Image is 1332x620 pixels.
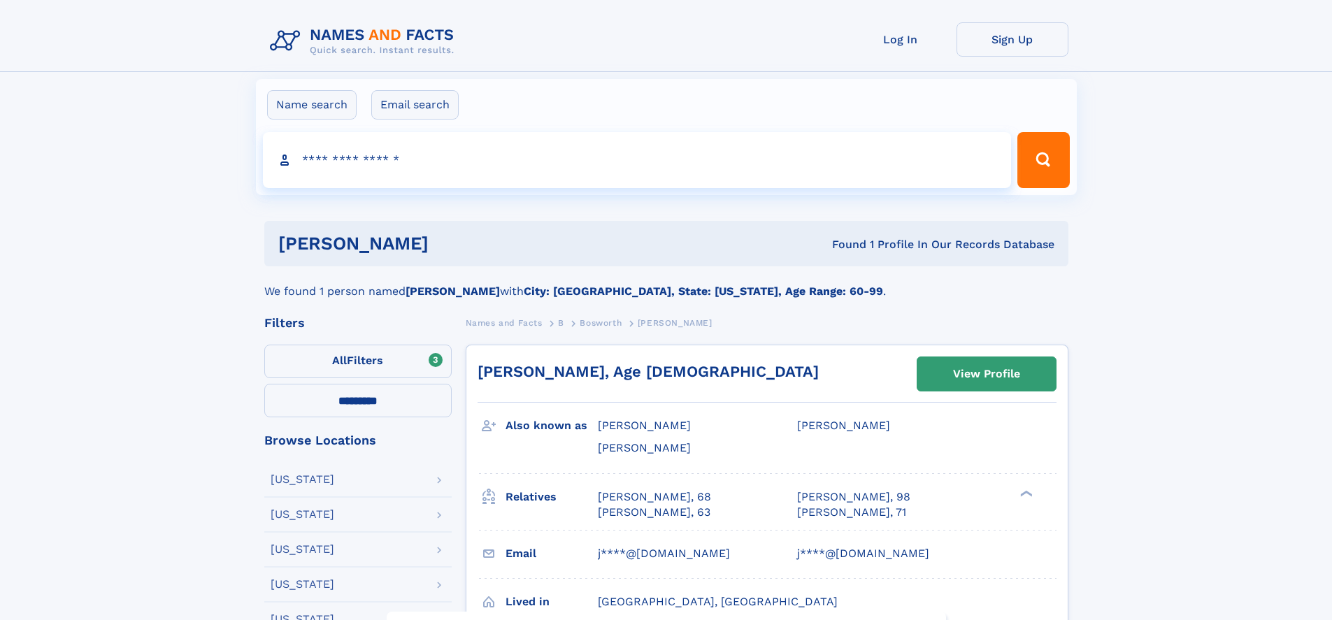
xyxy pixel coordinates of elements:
[1017,132,1069,188] button: Search Button
[406,284,500,298] b: [PERSON_NAME]
[332,354,347,367] span: All
[598,419,691,432] span: [PERSON_NAME]
[264,317,452,329] div: Filters
[264,345,452,378] label: Filters
[271,509,334,520] div: [US_STATE]
[797,505,906,520] a: [PERSON_NAME], 71
[506,590,598,614] h3: Lived in
[797,419,890,432] span: [PERSON_NAME]
[371,90,459,120] label: Email search
[558,318,564,328] span: B
[598,441,691,454] span: [PERSON_NAME]
[630,237,1054,252] div: Found 1 Profile In Our Records Database
[953,358,1020,390] div: View Profile
[263,132,1012,188] input: search input
[478,363,819,380] a: [PERSON_NAME], Age [DEMOGRAPHIC_DATA]
[797,489,910,505] a: [PERSON_NAME], 98
[598,595,838,608] span: [GEOGRAPHIC_DATA], [GEOGRAPHIC_DATA]
[271,579,334,590] div: [US_STATE]
[264,266,1068,300] div: We found 1 person named with .
[271,474,334,485] div: [US_STATE]
[267,90,357,120] label: Name search
[845,22,957,57] a: Log In
[524,284,883,298] b: City: [GEOGRAPHIC_DATA], State: [US_STATE], Age Range: 60-99
[264,22,466,60] img: Logo Names and Facts
[957,22,1068,57] a: Sign Up
[264,434,452,447] div: Browse Locations
[638,318,712,328] span: [PERSON_NAME]
[271,544,334,555] div: [US_STATE]
[580,318,622,328] span: Bosworth
[558,314,564,331] a: B
[506,414,598,438] h3: Also known as
[506,542,598,565] h3: Email
[1017,489,1033,498] div: ❯
[598,489,711,505] a: [PERSON_NAME], 68
[917,357,1056,391] a: View Profile
[506,485,598,509] h3: Relatives
[466,314,543,331] a: Names and Facts
[278,235,631,252] h1: [PERSON_NAME]
[598,505,710,520] a: [PERSON_NAME], 63
[580,314,622,331] a: Bosworth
